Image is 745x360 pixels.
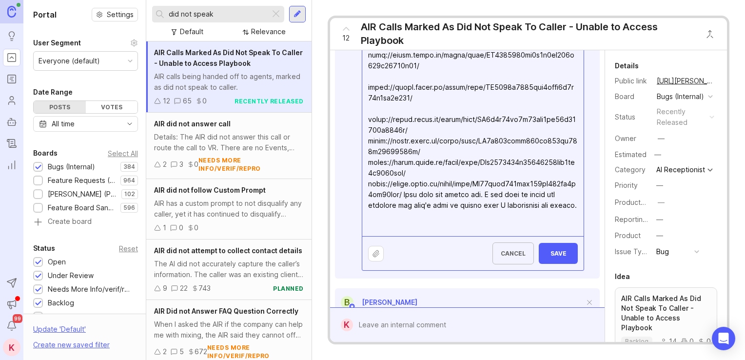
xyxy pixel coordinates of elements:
div: Backlog [48,298,74,308]
button: Announcements [3,296,20,313]
div: 22 [180,283,188,294]
a: AIR did not answer callDetails: The AIR did not answer this call or route the call to VR. There a... [146,113,312,179]
div: recently released [657,106,706,128]
div: [PERSON_NAME] (Public) [48,189,117,200]
a: AIR did not attempt to collect contact detailsThe AI did not accurately capture the caller’s info... [146,240,312,300]
div: Open Intercom Messenger [712,327,735,350]
div: — [656,180,663,191]
div: All time [52,119,75,129]
div: Create new saved filter [33,340,110,350]
div: Status [33,242,55,254]
h1: Portal [33,9,57,20]
a: Changelog [3,135,20,152]
p: 384 [123,163,135,171]
button: K [3,339,20,356]
div: needs more info/verif/repro [198,156,304,173]
p: 964 [123,177,135,184]
div: The AI did not accurately capture the caller’s information. The caller was an existing client, bu... [154,259,304,280]
div: needs more info/verif/repro [207,343,304,360]
div: 14 [660,338,677,345]
div: B [341,296,353,309]
div: — [656,214,663,225]
div: Default [180,26,203,37]
div: AIR Calls Marked As Did Not Speak To Caller - Unable to Access Playbook [361,20,695,47]
div: 0 [202,96,207,106]
label: Product [615,231,641,240]
div: K [341,319,353,331]
div: Idea [615,271,630,282]
div: 2 [163,346,167,357]
div: Bug [656,246,669,257]
button: Save [539,243,578,264]
a: B[PERSON_NAME] [335,296,417,309]
div: Relevance [251,26,286,37]
div: 672 [195,346,207,357]
span: 12 [342,33,350,43]
p: backlog [625,338,648,345]
span: 99 [13,314,22,323]
a: Roadmaps [3,70,20,88]
div: Status [615,112,649,122]
span: Settings [107,10,134,20]
svg: toggle icon [122,120,137,128]
div: AIR has a custom prompt to not disqualify any caller, yet it has continued to disqualify matters ... [154,198,304,220]
a: Settings [92,8,138,21]
div: Feature Requests (Internal) [48,175,116,186]
div: Details: The AIR did not answer this call or route the call to VR. There are no Events, recording... [154,132,304,153]
button: Send to Autopilot [3,274,20,292]
div: Public link [615,76,649,86]
button: Cancel [492,242,534,264]
div: Board [615,91,649,102]
a: AIR did not follow Custom PromptAIR has a custom prompt to not disqualify any caller, yet it has ... [146,179,312,240]
span: Save [547,250,570,257]
button: Upload file [368,246,384,261]
div: When I asked the AIR if the company can help me with mixing, the AIR said they cannot offer guida... [154,319,304,340]
div: 743 [198,283,211,294]
div: AI Receptionist [656,166,705,173]
div: Details [615,60,639,72]
button: Close button [700,24,720,44]
div: 0 [194,159,198,170]
div: Estimated [615,151,647,158]
div: 5 [179,346,184,357]
img: Canny Home [7,6,16,17]
input: Search... [169,9,266,20]
div: planned [273,284,304,293]
a: Users [3,92,20,109]
div: 9 [163,283,167,294]
img: member badge [348,303,355,310]
label: Issue Type [615,247,650,256]
span: AIR Calls Marked As Did Not Speak To Caller - Unable to Access Playbook [154,48,303,67]
div: Owner [615,133,649,144]
span: AIR Did not Answer FAQ Question Correctly [154,307,298,315]
div: Open [48,257,66,267]
span: Cancel [501,250,526,257]
span: [PERSON_NAME] [362,298,417,306]
p: 596 [123,204,135,212]
div: Under Review [48,270,94,281]
div: Needs More Info/verif/repro [48,284,133,295]
a: Create board [33,218,138,227]
div: — [651,148,664,161]
div: — [658,133,665,144]
label: Reporting Team [615,215,667,223]
div: User Segment [33,37,81,49]
a: Autopilot [3,113,20,131]
label: Priority [615,181,638,189]
a: [URL][PERSON_NAME] [654,75,717,87]
div: AIR calls being handed off to agents, marked as did not speak to caller. [154,71,304,93]
div: 0 [179,222,183,233]
span: AIR did not follow Custom Prompt [154,186,266,194]
a: AIR Calls Marked As Did Not Speak To Caller - Unable to Access PlaybookAIR calls being handed off... [146,41,312,113]
div: Update ' Default ' [33,324,86,340]
button: Notifications [3,317,20,335]
a: Reporting [3,156,20,174]
p: 102 [124,190,135,198]
div: recently released [235,97,304,105]
div: — [656,230,663,241]
a: Portal [3,49,20,66]
span: AIR did not answer call [154,120,231,128]
div: 0 [194,222,198,233]
div: 12 [163,96,170,106]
